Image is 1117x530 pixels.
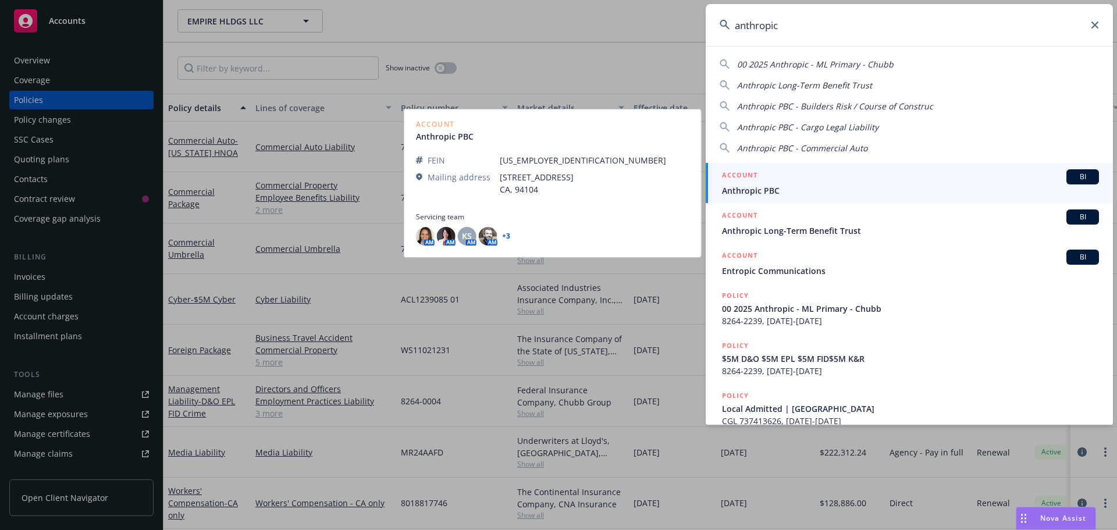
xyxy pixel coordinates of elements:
span: Anthropic Long-Term Benefit Trust [722,225,1099,237]
span: 8264-2239, [DATE]-[DATE] [722,315,1099,327]
span: Anthropic Long-Term Benefit Trust [737,80,872,91]
span: BI [1071,172,1094,182]
a: ACCOUNTBIAnthropic Long-Term Benefit Trust [706,203,1113,243]
span: 00 2025 Anthropic - ML Primary - Chubb [722,303,1099,315]
a: POLICY00 2025 Anthropic - ML Primary - Chubb8264-2239, [DATE]-[DATE] [706,283,1113,333]
span: Anthropic PBC - Commercial Auto [737,143,867,154]
span: Anthropic PBC [722,184,1099,197]
h5: ACCOUNT [722,169,757,183]
a: ACCOUNTBIEntropic Communications [706,243,1113,283]
span: 8264-2239, [DATE]-[DATE] [722,365,1099,377]
span: Nova Assist [1040,513,1086,523]
span: BI [1071,252,1094,262]
span: $5M D&O $5M EPL $5M FID$5M K&R [722,353,1099,365]
h5: POLICY [722,340,749,351]
span: CGL 737413626, [DATE]-[DATE] [722,415,1099,427]
span: Entropic Communications [722,265,1099,277]
h5: ACCOUNT [722,209,757,223]
h5: POLICY [722,390,749,401]
span: Local Admitted | [GEOGRAPHIC_DATA] [722,403,1099,415]
span: BI [1071,212,1094,222]
span: Anthropic PBC - Cargo Legal Liability [737,122,878,133]
a: ACCOUNTBIAnthropic PBC [706,163,1113,203]
span: Anthropic PBC - Builders Risk / Course of Construc [737,101,933,112]
a: POLICY$5M D&O $5M EPL $5M FID$5M K&R8264-2239, [DATE]-[DATE] [706,333,1113,383]
div: Drag to move [1016,507,1031,529]
button: Nova Assist [1016,507,1096,530]
a: POLICYLocal Admitted | [GEOGRAPHIC_DATA]CGL 737413626, [DATE]-[DATE] [706,383,1113,433]
h5: ACCOUNT [722,250,757,264]
h5: POLICY [722,290,749,301]
span: 00 2025 Anthropic - ML Primary - Chubb [737,59,894,70]
input: Search... [706,4,1113,46]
